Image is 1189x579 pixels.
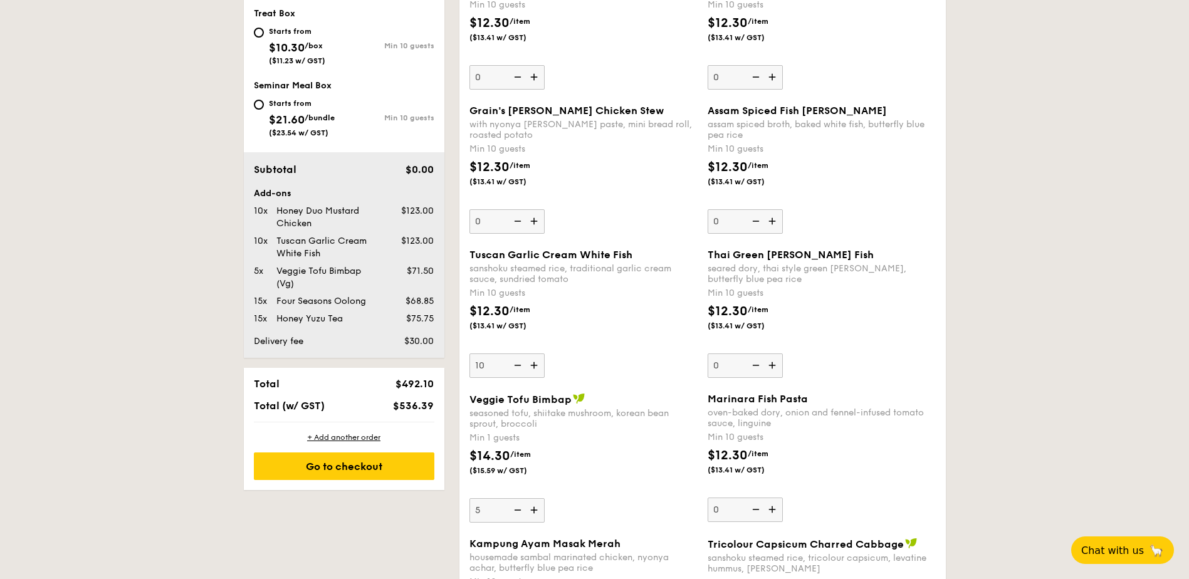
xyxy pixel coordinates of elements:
[708,33,793,43] span: ($13.41 w/ GST)
[526,65,545,89] img: icon-add.58712e84.svg
[404,336,434,347] span: $30.00
[271,313,385,325] div: Honey Yuzu Tea
[469,177,555,187] span: ($13.41 w/ GST)
[507,498,526,522] img: icon-reduce.1d2dbef1.svg
[469,160,510,175] span: $12.30
[406,313,434,324] span: $75.75
[764,353,783,377] img: icon-add.58712e84.svg
[708,321,793,331] span: ($13.41 w/ GST)
[254,28,264,38] input: Starts from$10.30/box($11.23 w/ GST)Min 10 guests
[469,105,664,117] span: Grain's [PERSON_NAME] Chicken Stew
[469,432,698,444] div: Min 1 guests
[748,161,768,170] span: /item
[469,538,621,550] span: Kampung Ayam Masak Merah
[269,113,305,127] span: $21.60
[271,295,385,308] div: Four Seasons Oolong
[708,407,936,429] div: oven-baked dory, onion and fennel-infused tomato sauce, linguine
[469,143,698,155] div: Min 10 guests
[708,65,783,90] input: Hikari Miso Chicken [PERSON_NAME]hong kong egg noodle, shiitake mushroom, roasted carrotMin 10 gu...
[708,249,874,261] span: Thai Green [PERSON_NAME] Fish
[406,296,434,306] span: $68.85
[469,119,698,140] div: with nyonya [PERSON_NAME] paste, mini bread roll, roasted potato
[271,205,385,230] div: Honey Duo Mustard Chicken
[1149,543,1164,558] span: 🦙
[254,336,303,347] span: Delivery fee
[393,400,434,412] span: $536.39
[708,304,748,319] span: $12.30
[249,265,271,278] div: 5x
[748,449,768,458] span: /item
[748,17,768,26] span: /item
[526,209,545,233] img: icon-add.58712e84.svg
[269,41,305,55] span: $10.30
[708,119,936,140] div: assam spiced broth, baked white fish, butterfly blue pea rice
[708,287,936,300] div: Min 10 guests
[708,16,748,31] span: $12.30
[510,161,530,170] span: /item
[708,143,936,155] div: Min 10 guests
[1071,536,1174,564] button: Chat with us🦙
[526,498,545,522] img: icon-add.58712e84.svg
[469,321,555,331] span: ($13.41 w/ GST)
[249,313,271,325] div: 15x
[469,408,698,429] div: seasoned tofu, shiitake mushroom, korean bean sprout, broccoli
[469,552,698,573] div: housemade sambal marinated chicken, nyonya achar, butterfly blue pea rice
[708,160,748,175] span: $12.30
[745,353,764,377] img: icon-reduce.1d2dbef1.svg
[708,393,808,405] span: Marinara Fish Pasta
[269,56,325,65] span: ($11.23 w/ GST)
[254,8,295,19] span: Treat Box
[395,378,434,390] span: $492.10
[469,16,510,31] span: $12.30
[708,209,783,234] input: Assam Spiced Fish [PERSON_NAME]assam spiced broth, baked white fish, butterfly blue pea riceMin 1...
[507,353,526,377] img: icon-reduce.1d2dbef1.svg
[708,105,887,117] span: Assam Spiced Fish [PERSON_NAME]
[401,236,434,246] span: $123.00
[344,41,434,50] div: Min 10 guests
[507,209,526,233] img: icon-reduce.1d2dbef1.svg
[254,452,434,480] div: Go to checkout
[469,287,698,300] div: Min 10 guests
[469,65,545,90] input: Oven-Roasted Teriyaki Chickenhouse-blend teriyaki sauce, shiitake mushroom, bok choy, tossed sign...
[708,465,793,475] span: ($13.41 w/ GST)
[469,449,510,464] span: $14.30
[708,177,793,187] span: ($13.41 w/ GST)
[745,209,764,233] img: icon-reduce.1d2dbef1.svg
[305,113,335,122] span: /bundle
[305,41,323,50] span: /box
[507,65,526,89] img: icon-reduce.1d2dbef1.svg
[764,209,783,233] img: icon-add.58712e84.svg
[708,448,748,463] span: $12.30
[269,98,335,108] div: Starts from
[469,498,545,523] input: Veggie Tofu Bimbapseasoned tofu, shiitake mushroom, korean bean sprout, broccoliMin 1 guests$14.3...
[1081,545,1144,556] span: Chat with us
[469,304,510,319] span: $12.30
[469,33,555,43] span: ($13.41 w/ GST)
[708,553,936,574] div: sanshoku steamed rice, tricolour capsicum, levatine hummus, [PERSON_NAME]
[708,353,783,378] input: Thai Green [PERSON_NAME] Fishseared dory, thai style green [PERSON_NAME], butterfly blue pea rice...
[469,353,545,378] input: Tuscan Garlic Cream White Fishsanshoku steamed rice, traditional garlic cream sauce, sundried tom...
[271,265,385,290] div: Veggie Tofu Bimbap (Vg)
[344,113,434,122] div: Min 10 guests
[249,235,271,248] div: 10x
[708,431,936,444] div: Min 10 guests
[905,538,918,549] img: icon-vegan.f8ff3823.svg
[406,164,434,175] span: $0.00
[708,538,904,550] span: Tricolour Capsicum Charred Cabbage
[748,305,768,314] span: /item
[469,249,632,261] span: Tuscan Garlic Cream White Fish
[510,450,531,459] span: /item
[269,26,325,36] div: Starts from
[469,263,698,284] div: sanshoku steamed rice, traditional garlic cream sauce, sundried tomato
[269,128,328,137] span: ($23.54 w/ GST)
[510,305,530,314] span: /item
[254,100,264,110] input: Starts from$21.60/bundle($23.54 w/ GST)Min 10 guests
[708,498,783,522] input: Marinara Fish Pastaoven-baked dory, onion and fennel-infused tomato sauce, linguineMin 10 guests$...
[254,164,296,175] span: Subtotal
[745,498,764,521] img: icon-reduce.1d2dbef1.svg
[254,187,434,200] div: Add-ons
[510,17,530,26] span: /item
[745,65,764,89] img: icon-reduce.1d2dbef1.svg
[271,235,385,260] div: Tuscan Garlic Cream White Fish
[764,65,783,89] img: icon-add.58712e84.svg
